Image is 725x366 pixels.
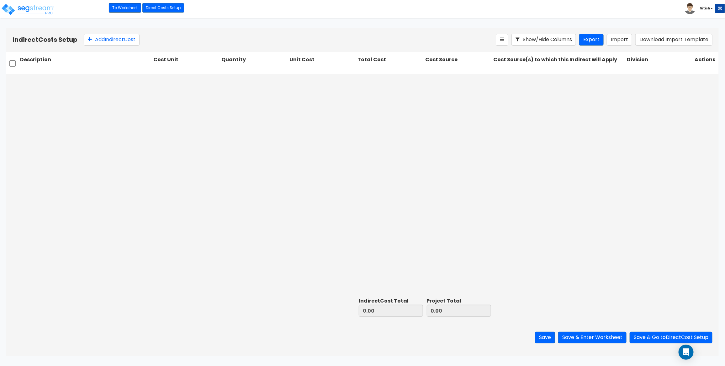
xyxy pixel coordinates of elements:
button: Import [607,34,632,46]
b: Indirect Costs Setup [13,35,77,44]
b: Nitish [700,6,710,11]
img: logo_pro_r.png [1,3,54,16]
button: Reorder Items [496,34,508,46]
button: AddIndirectCost [84,34,140,46]
button: Save & Go toDirectCost Setup [630,332,712,343]
div: Cost Source(s) to which this Indirect will Apply [492,55,626,71]
div: Quantity [220,55,288,71]
button: Show/Hide Columns [511,34,576,46]
button: Download Import Template [635,34,712,46]
div: Unit Cost [288,55,356,71]
button: Export [579,34,604,46]
div: Division [626,55,694,71]
div: Actions [694,55,719,71]
div: Project Total [427,298,491,305]
div: Cost Source [424,55,492,71]
button: Save & Enter Worksheet [558,332,627,343]
div: Indirect Cost Total [359,298,423,305]
a: To Worksheet [109,3,141,13]
div: Open Intercom Messenger [679,345,694,360]
div: Description [19,55,152,71]
div: Total Cost [356,55,424,71]
div: Cost Unit [152,55,220,71]
img: avatar.png [685,3,696,14]
a: Direct Costs Setup [142,3,184,13]
button: Save [535,332,555,343]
